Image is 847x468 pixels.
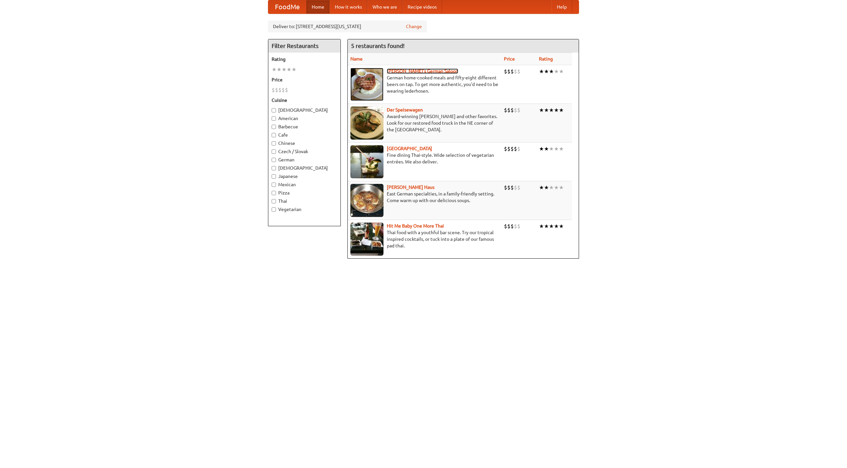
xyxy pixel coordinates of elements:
li: ★ [539,106,544,114]
label: Chinese [272,140,337,147]
li: ★ [544,223,549,230]
a: Recipe videos [402,0,442,14]
a: Change [406,23,422,30]
li: $ [517,106,520,114]
li: $ [282,86,285,94]
li: $ [514,145,517,152]
li: $ [504,68,507,75]
a: Help [552,0,572,14]
li: ★ [539,223,544,230]
input: Czech / Slovak [272,149,276,154]
li: $ [504,223,507,230]
img: esthers.jpg [350,68,383,101]
li: $ [285,86,288,94]
label: German [272,156,337,163]
h5: Cuisine [272,97,337,104]
a: [GEOGRAPHIC_DATA] [387,146,432,151]
li: ★ [549,106,554,114]
li: $ [511,68,514,75]
a: Who we are [367,0,402,14]
li: $ [517,145,520,152]
input: Barbecue [272,125,276,129]
li: ★ [539,184,544,191]
a: Rating [539,56,553,62]
input: [DEMOGRAPHIC_DATA] [272,108,276,112]
li: $ [507,223,511,230]
li: $ [278,86,282,94]
li: $ [275,86,278,94]
li: $ [507,106,511,114]
input: Pizza [272,191,276,195]
ng-pluralize: 5 restaurants found! [351,43,405,49]
a: Der Speisewagen [387,107,423,112]
li: ★ [272,66,277,73]
input: American [272,116,276,121]
label: Thai [272,198,337,204]
li: $ [511,106,514,114]
li: ★ [282,66,287,73]
li: ★ [554,68,559,75]
li: ★ [539,145,544,152]
input: [DEMOGRAPHIC_DATA] [272,166,276,170]
li: ★ [559,223,564,230]
a: [PERSON_NAME] Haus [387,185,434,190]
li: $ [517,68,520,75]
h4: Filter Restaurants [268,39,340,53]
label: [DEMOGRAPHIC_DATA] [272,107,337,113]
li: $ [511,223,514,230]
li: ★ [559,68,564,75]
li: ★ [544,145,549,152]
li: ★ [549,145,554,152]
img: babythai.jpg [350,223,383,256]
a: How it works [330,0,367,14]
li: $ [517,223,520,230]
li: $ [504,145,507,152]
input: German [272,158,276,162]
li: $ [511,145,514,152]
li: ★ [554,106,559,114]
li: $ [511,184,514,191]
li: ★ [544,106,549,114]
input: Thai [272,199,276,203]
li: $ [507,145,511,152]
label: Czech / Slovak [272,148,337,155]
li: $ [504,106,507,114]
p: German home-cooked meals and fifty-eight different beers on tap. To get more authentic, you'd nee... [350,74,499,94]
li: $ [517,184,520,191]
p: Award-winning [PERSON_NAME] and other favorites. Look for our restored food truck in the NE corne... [350,113,499,133]
li: ★ [291,66,296,73]
a: Home [306,0,330,14]
li: ★ [559,145,564,152]
a: Hit Me Baby One More Thai [387,223,444,229]
li: ★ [544,184,549,191]
li: ★ [559,184,564,191]
li: ★ [554,223,559,230]
input: Vegetarian [272,207,276,212]
li: $ [507,68,511,75]
h5: Price [272,76,337,83]
label: [DEMOGRAPHIC_DATA] [272,165,337,171]
li: $ [514,106,517,114]
li: $ [514,68,517,75]
a: [PERSON_NAME]'s German Saloon [387,68,458,74]
li: $ [514,184,517,191]
a: Name [350,56,363,62]
div: Deliver to: [STREET_ADDRESS][US_STATE] [268,21,427,32]
img: satay.jpg [350,145,383,178]
label: Mexican [272,181,337,188]
li: $ [272,86,275,94]
li: ★ [549,68,554,75]
label: Barbecue [272,123,337,130]
label: American [272,115,337,122]
img: kohlhaus.jpg [350,184,383,217]
li: ★ [277,66,282,73]
p: East German specialties, in a family-friendly setting. Come warm up with our delicious soups. [350,191,499,204]
li: ★ [287,66,291,73]
li: ★ [554,145,559,152]
label: Vegetarian [272,206,337,213]
input: Mexican [272,183,276,187]
input: Chinese [272,141,276,146]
